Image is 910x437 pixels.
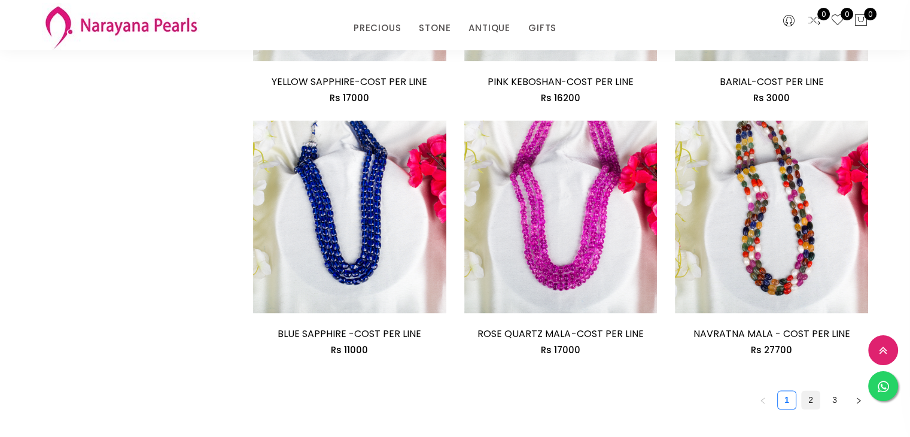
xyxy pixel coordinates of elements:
span: Rs 3000 [753,92,790,104]
a: PINK KEBOSHAN-COST PER LINE [488,75,634,89]
a: PRECIOUS [354,19,401,37]
a: YELLOW SAPPHIRE-COST PER LINE [272,75,427,89]
li: 2 [801,390,820,409]
button: left [753,390,772,409]
button: 0 [854,13,868,29]
a: 0 [807,13,821,29]
a: 2 [802,391,820,409]
span: Rs 17000 [330,92,369,104]
span: Rs 11000 [331,344,368,356]
span: left [759,397,766,404]
span: Rs 16200 [541,92,580,104]
a: ROSE QUARTZ MALA-COST PER LINE [477,327,643,341]
a: GIFTS [528,19,556,37]
a: BARIAL-COST PER LINE [720,75,824,89]
li: Next Page [849,390,868,409]
li: Previous Page [753,390,772,409]
li: 3 [825,390,844,409]
span: 0 [864,8,876,20]
a: 1 [778,391,796,409]
a: BLUE SAPPHIRE -COST PER LINE [278,327,421,341]
a: 0 [830,13,845,29]
span: 0 [841,8,853,20]
button: right [849,390,868,409]
span: Rs 27700 [751,344,792,356]
a: 3 [826,391,844,409]
a: ANTIQUE [468,19,510,37]
a: NAVRATNA MALA - COST PER LINE [693,327,850,341]
span: 0 [817,8,830,20]
span: Rs 17000 [541,344,580,356]
a: STONE [419,19,451,37]
li: 1 [777,390,796,409]
span: right [855,397,862,404]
